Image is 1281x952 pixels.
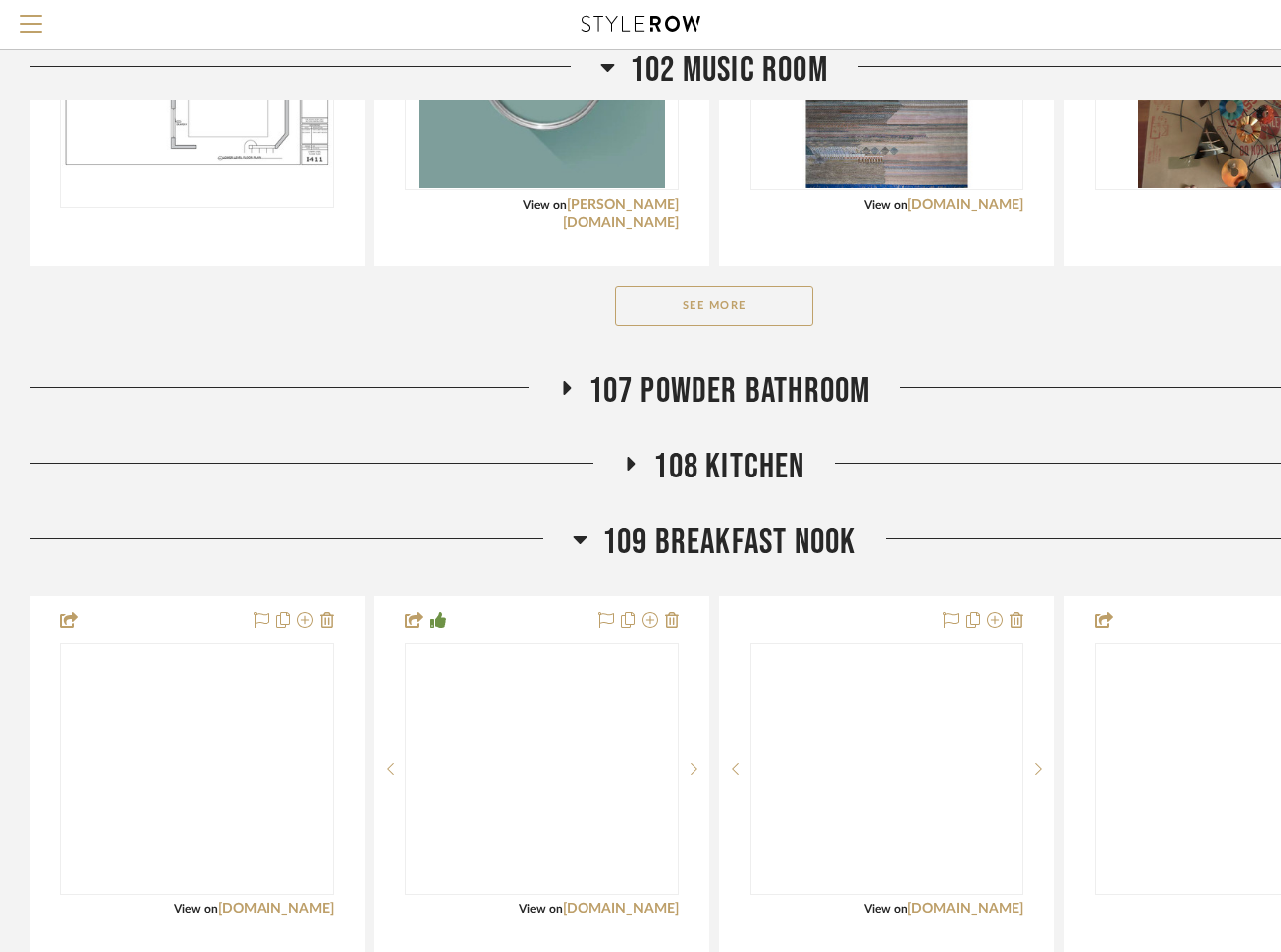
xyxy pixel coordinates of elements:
button: See More [615,286,813,326]
span: 107 Powder Bathroom [588,370,871,413]
a: [DOMAIN_NAME] [563,902,679,916]
a: [DOMAIN_NAME] [907,198,1023,212]
a: [PERSON_NAME][DOMAIN_NAME] [563,198,679,230]
span: View on [864,903,907,915]
span: View on [174,903,218,915]
span: 102 Music Room [630,50,828,92]
span: 109 Breakfast Nook [602,521,857,564]
span: View on [523,199,567,211]
span: View on [519,903,563,915]
a: [DOMAIN_NAME] [907,902,1023,916]
a: [DOMAIN_NAME] [218,902,334,916]
span: View on [864,199,907,211]
span: 108 Kitchen [653,446,804,488]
